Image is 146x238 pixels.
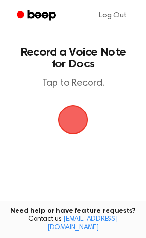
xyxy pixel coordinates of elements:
[6,215,140,232] span: Contact us
[18,47,128,70] h1: Record a Voice Note for Docs
[10,6,65,25] a: Beep
[89,4,136,27] a: Log Out
[58,105,88,134] img: Beep Logo
[47,216,118,231] a: [EMAIL_ADDRESS][DOMAIN_NAME]
[18,78,128,90] p: Tap to Record.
